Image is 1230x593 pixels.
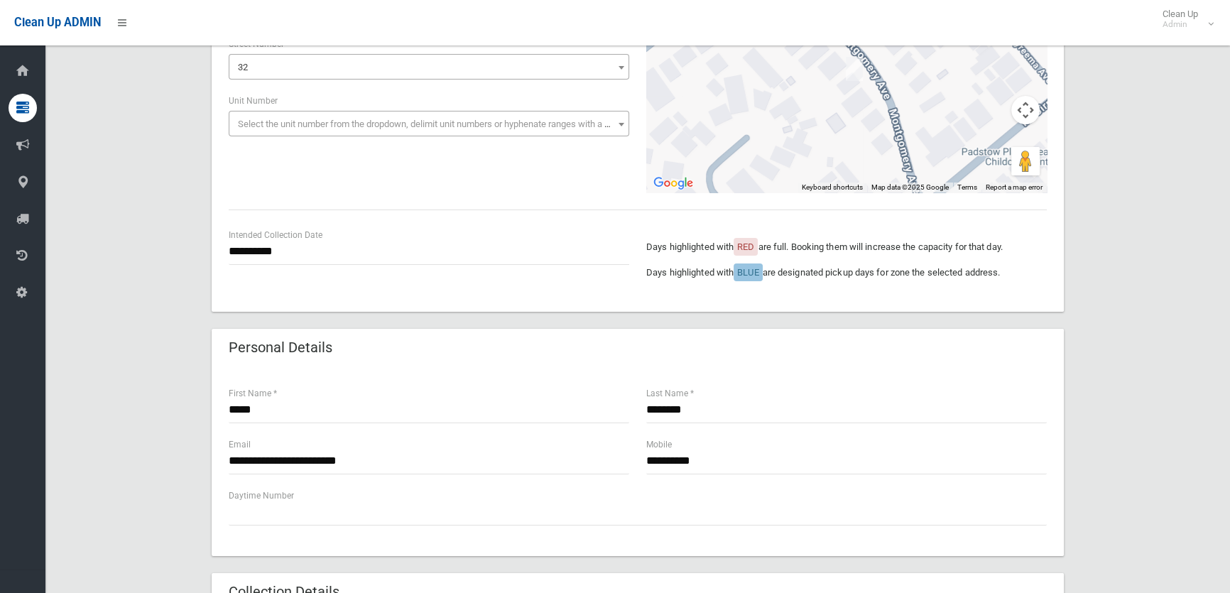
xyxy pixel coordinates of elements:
[238,119,635,129] span: Select the unit number from the dropdown, delimit unit numbers or hyphenate ranges with a comma
[957,183,977,191] a: Terms (opens in new tab)
[1155,9,1212,30] span: Clean Up
[1011,96,1040,124] button: Map camera controls
[802,183,863,192] button: Keyboard shortcuts
[986,183,1043,191] a: Report a map error
[650,174,697,192] a: Open this area in Google Maps (opens a new window)
[737,267,758,278] span: BLUE
[238,62,248,72] span: 32
[232,58,626,77] span: 32
[1163,19,1198,30] small: Admin
[646,264,1047,281] p: Days highlighted with are designated pickup days for zone the selected address.
[229,54,629,80] span: 32
[1011,147,1040,175] button: Drag Pegman onto the map to open Street View
[871,183,949,191] span: Map data ©2025 Google
[650,174,697,192] img: Google
[737,241,754,252] span: RED
[212,334,349,361] header: Personal Details
[846,57,863,81] div: 32 Montgomery Avenue, REVESBY NSW 2212
[14,16,101,29] span: Clean Up ADMIN
[646,239,1047,256] p: Days highlighted with are full. Booking them will increase the capacity for that day.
